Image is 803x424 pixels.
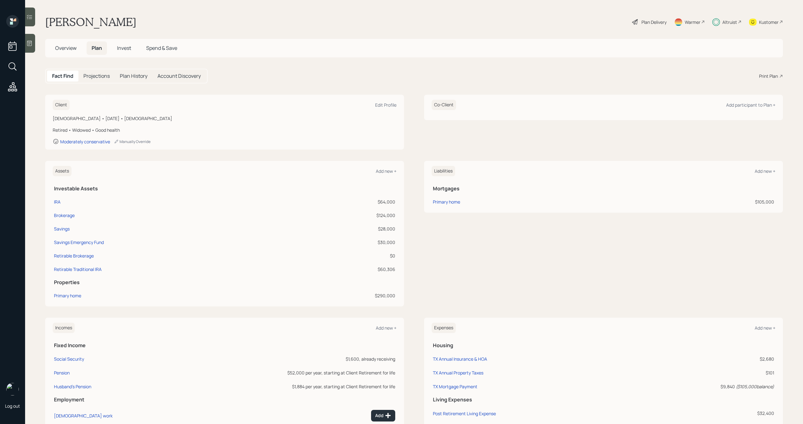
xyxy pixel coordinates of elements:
div: [DEMOGRAPHIC_DATA] work [54,413,113,419]
span: Invest [117,45,131,51]
div: IRA [54,199,61,205]
div: $101 [623,369,774,376]
div: Add new + [755,325,775,331]
div: Print Plan [759,73,778,79]
div: Social Security [54,356,84,362]
div: Post Retirement Living Expense [433,411,496,416]
span: Overview [55,45,77,51]
h5: Plan History [120,73,147,79]
div: Kustomer [759,19,779,25]
img: michael-russo-headshot.png [6,383,19,395]
div: Add new + [755,168,775,174]
div: TX Annual Insurance & HOA [433,356,487,362]
div: $64,000 [293,199,395,205]
div: [DEMOGRAPHIC_DATA] • [DATE] • [DEMOGRAPHIC_DATA] [53,115,396,122]
h5: Investable Assets [54,186,395,192]
div: $30,000 [293,239,395,246]
div: Brokerage [54,212,75,219]
div: Husband's Pension [54,384,91,390]
h5: Fixed Income [54,342,395,348]
div: $1,600, already receiving [177,356,395,362]
div: $52,000 per year, starting at Client Retirement for life [177,369,395,376]
h6: Assets [53,166,72,176]
h5: Employment [54,397,395,403]
h5: Housing [433,342,774,348]
h6: Co-Client [432,100,456,110]
div: Plan Delivery [641,19,667,25]
div: Retirable Brokerage [54,252,94,259]
div: Add [375,412,391,419]
div: Edit Profile [375,102,396,108]
div: $105,000 [632,199,774,205]
div: Retirable Traditional IRA [54,266,102,273]
div: $32,400 [623,410,774,416]
span: Spend & Save [146,45,177,51]
div: TX Annual Property Taxes [433,370,483,376]
div: Pension [54,370,70,376]
h1: [PERSON_NAME] [45,15,136,29]
div: $60,306 [293,266,395,273]
div: Primary home [433,199,460,205]
i: ( $105,000 balance) [736,384,774,390]
h5: Living Expenses [433,397,774,403]
div: $124,000 [293,212,395,219]
div: Altruist [722,19,737,25]
h6: Expenses [432,323,456,333]
h5: Account Discovery [157,73,201,79]
button: Add [371,410,395,421]
h5: Mortgages [433,186,774,192]
span: Plan [92,45,102,51]
h6: Client [53,100,70,110]
div: Log out [5,403,20,409]
h6: Liabilities [432,166,455,176]
div: TX Mortgage Payment [433,384,477,390]
h5: Properties [54,279,395,285]
div: Savings [54,225,70,232]
div: Retired • Widowed • Good health [53,127,396,133]
div: Moderately conservative [60,139,110,145]
div: Warmer [685,19,700,25]
div: $1,884 per year, starting at Client Retirement for life [177,383,395,390]
h5: Projections [83,73,110,79]
div: $9,840 [623,383,774,390]
div: $290,000 [293,292,395,299]
h6: Incomes [53,323,75,333]
div: Manually Override [114,139,151,144]
div: Add new + [376,325,396,331]
div: Savings Emergency Fund [54,239,104,246]
div: $28,000 [293,225,395,232]
div: Add participant to Plan + [726,102,775,108]
div: $0 [293,252,395,259]
div: Primary home [54,292,81,299]
div: $2,680 [623,356,774,362]
div: Add new + [376,168,396,174]
h5: Fact Find [52,73,73,79]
